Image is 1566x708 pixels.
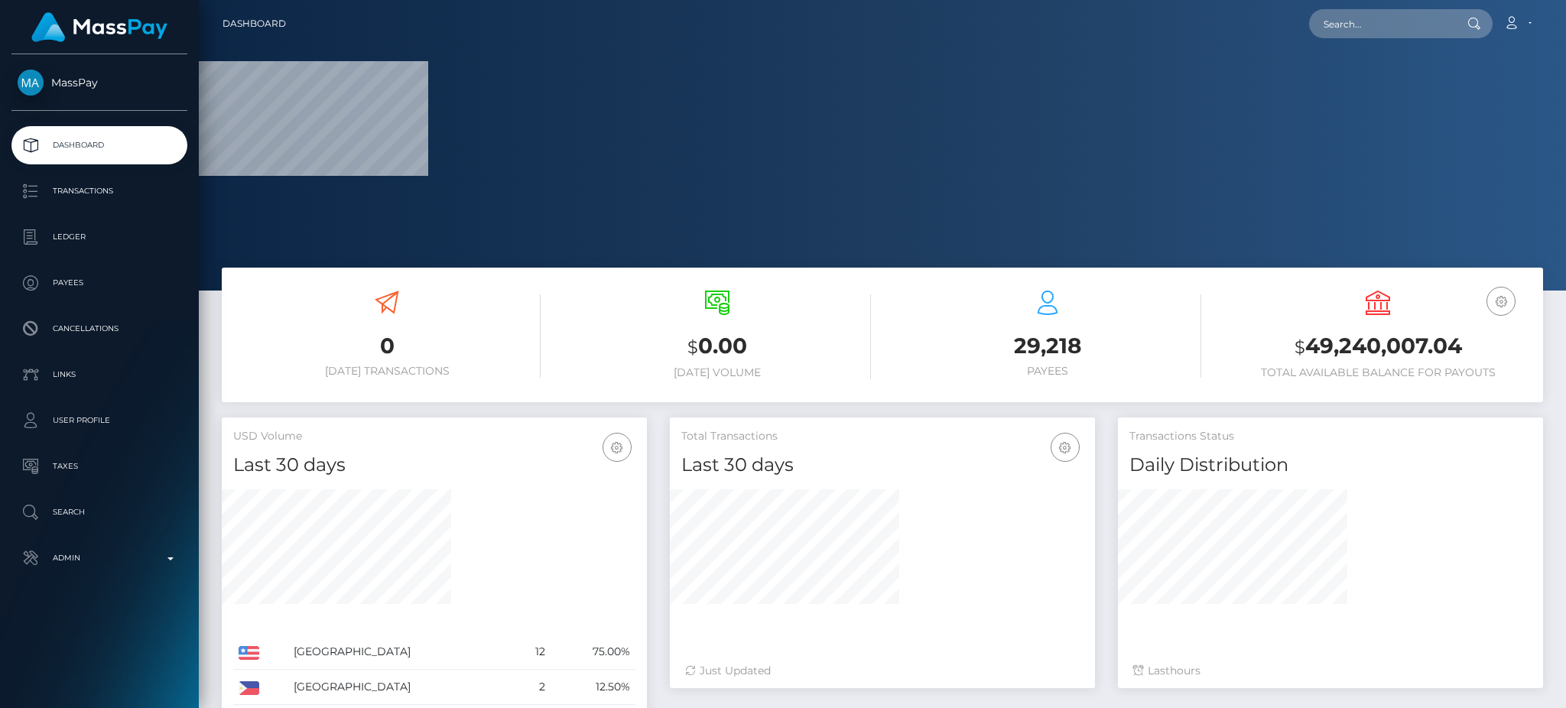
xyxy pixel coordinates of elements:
[233,452,635,479] h4: Last 30 days
[681,452,1084,479] h4: Last 30 days
[514,670,551,705] td: 2
[288,670,514,705] td: [GEOGRAPHIC_DATA]
[11,493,187,531] a: Search
[11,447,187,486] a: Taxes
[18,70,44,96] img: MassPay
[18,271,181,294] p: Payees
[564,366,871,379] h6: [DATE] Volume
[1224,331,1532,362] h3: 49,240,007.04
[18,409,181,432] p: User Profile
[1129,452,1532,479] h4: Daily Distribution
[894,365,1201,378] h6: Payees
[11,356,187,394] a: Links
[681,429,1084,444] h5: Total Transactions
[11,264,187,302] a: Payees
[239,681,259,695] img: PH.png
[685,663,1080,679] div: Just Updated
[514,635,551,670] td: 12
[233,429,635,444] h5: USD Volume
[564,331,871,362] h3: 0.00
[18,363,181,386] p: Links
[11,218,187,256] a: Ledger
[1224,366,1532,379] h6: Total Available Balance for Payouts
[894,331,1201,361] h3: 29,218
[11,310,187,348] a: Cancellations
[11,126,187,164] a: Dashboard
[551,635,635,670] td: 75.00%
[18,501,181,524] p: Search
[687,336,698,358] small: $
[18,226,181,248] p: Ledger
[551,670,635,705] td: 12.50%
[11,539,187,577] a: Admin
[1295,336,1305,358] small: $
[11,401,187,440] a: User Profile
[1129,429,1532,444] h5: Transactions Status
[223,8,286,40] a: Dashboard
[18,455,181,478] p: Taxes
[18,134,181,157] p: Dashboard
[288,635,514,670] td: [GEOGRAPHIC_DATA]
[11,172,187,210] a: Transactions
[233,331,541,361] h3: 0
[1309,9,1453,38] input: Search...
[1133,663,1528,679] div: Last hours
[239,646,259,660] img: US.png
[11,76,187,89] span: MassPay
[18,180,181,203] p: Transactions
[18,317,181,340] p: Cancellations
[233,365,541,378] h6: [DATE] Transactions
[18,547,181,570] p: Admin
[31,12,167,42] img: MassPay Logo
